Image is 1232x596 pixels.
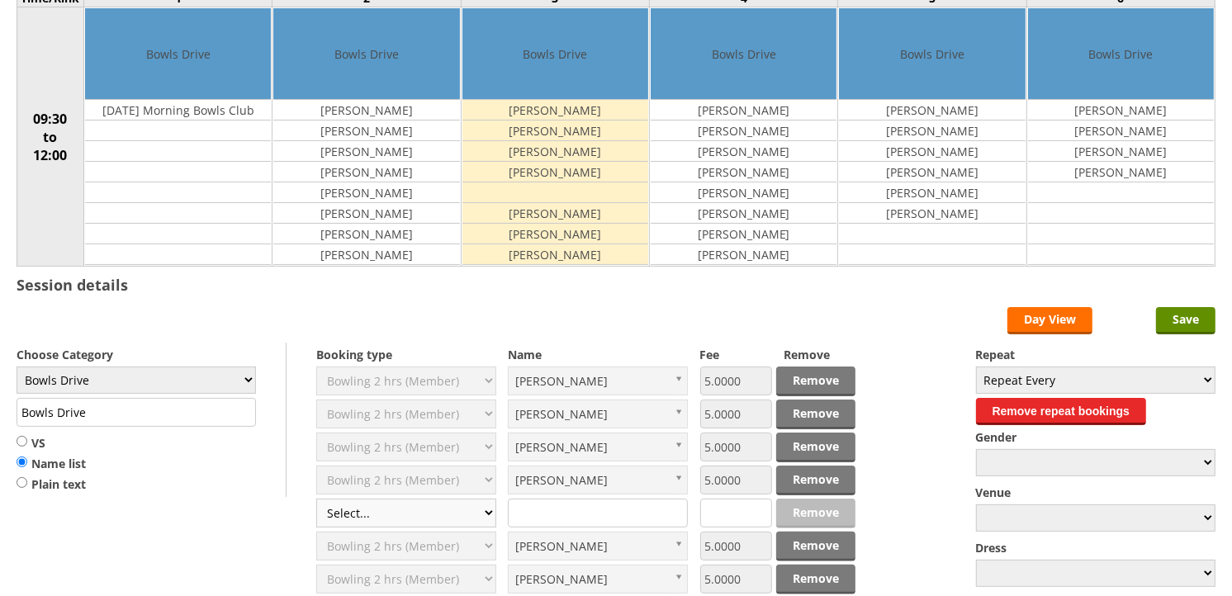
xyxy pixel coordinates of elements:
[1028,162,1214,182] td: [PERSON_NAME]
[1156,307,1215,334] input: Save
[776,466,855,495] a: Remove
[508,532,688,561] a: [PERSON_NAME]
[273,224,459,244] td: [PERSON_NAME]
[85,8,271,100] td: Bowls Drive
[85,100,271,121] td: [DATE] Morning Bowls Club
[17,456,86,472] label: Name list
[17,275,128,295] h3: Session details
[17,435,86,452] label: VS
[273,182,459,203] td: [PERSON_NAME]
[462,244,648,265] td: [PERSON_NAME]
[17,476,27,489] input: Plain text
[508,347,688,362] label: Name
[273,8,459,100] td: Bowls Drive
[776,532,855,561] a: Remove
[651,244,836,265] td: [PERSON_NAME]
[508,466,688,494] a: [PERSON_NAME]
[976,347,1215,362] label: Repeat
[508,367,688,395] a: [PERSON_NAME]
[700,347,772,362] label: Fee
[462,8,648,100] td: Bowls Drive
[651,182,836,203] td: [PERSON_NAME]
[839,8,1025,100] td: Bowls Drive
[508,565,688,594] a: [PERSON_NAME]
[515,565,666,593] span: [PERSON_NAME]
[273,244,459,265] td: [PERSON_NAME]
[316,347,496,362] label: Booking type
[976,398,1147,425] button: Remove repeat bookings
[462,203,648,224] td: [PERSON_NAME]
[839,203,1025,224] td: [PERSON_NAME]
[17,456,27,468] input: Name list
[651,162,836,182] td: [PERSON_NAME]
[1028,8,1214,100] td: Bowls Drive
[1028,121,1214,141] td: [PERSON_NAME]
[462,100,648,121] td: [PERSON_NAME]
[17,347,256,362] label: Choose Category
[1028,100,1214,121] td: [PERSON_NAME]
[839,162,1025,182] td: [PERSON_NAME]
[839,100,1025,121] td: [PERSON_NAME]
[273,162,459,182] td: [PERSON_NAME]
[462,224,648,244] td: [PERSON_NAME]
[651,121,836,141] td: [PERSON_NAME]
[515,400,666,428] span: [PERSON_NAME]
[839,121,1025,141] td: [PERSON_NAME]
[462,121,648,141] td: [PERSON_NAME]
[651,224,836,244] td: [PERSON_NAME]
[976,429,1215,445] label: Gender
[976,485,1215,500] label: Venue
[776,565,855,594] a: Remove
[273,100,459,121] td: [PERSON_NAME]
[651,8,836,100] td: Bowls Drive
[651,203,836,224] td: [PERSON_NAME]
[515,367,666,395] span: [PERSON_NAME]
[839,182,1025,203] td: [PERSON_NAME]
[508,433,688,461] a: [PERSON_NAME]
[776,400,855,429] a: Remove
[1007,307,1092,334] a: Day View
[273,141,459,162] td: [PERSON_NAME]
[976,540,1215,556] label: Dress
[515,433,666,461] span: [PERSON_NAME]
[17,398,256,427] input: Title/Description
[839,141,1025,162] td: [PERSON_NAME]
[508,400,688,428] a: [PERSON_NAME]
[273,121,459,141] td: [PERSON_NAME]
[651,100,836,121] td: [PERSON_NAME]
[515,466,666,494] span: [PERSON_NAME]
[1028,141,1214,162] td: [PERSON_NAME]
[17,476,86,493] label: Plain text
[462,162,648,182] td: [PERSON_NAME]
[273,203,459,224] td: [PERSON_NAME]
[17,7,84,267] td: 09:30 to 12:00
[776,433,855,462] a: Remove
[651,141,836,162] td: [PERSON_NAME]
[17,435,27,447] input: VS
[784,347,855,362] label: Remove
[462,141,648,162] td: [PERSON_NAME]
[515,532,666,560] span: [PERSON_NAME]
[776,367,855,396] a: Remove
